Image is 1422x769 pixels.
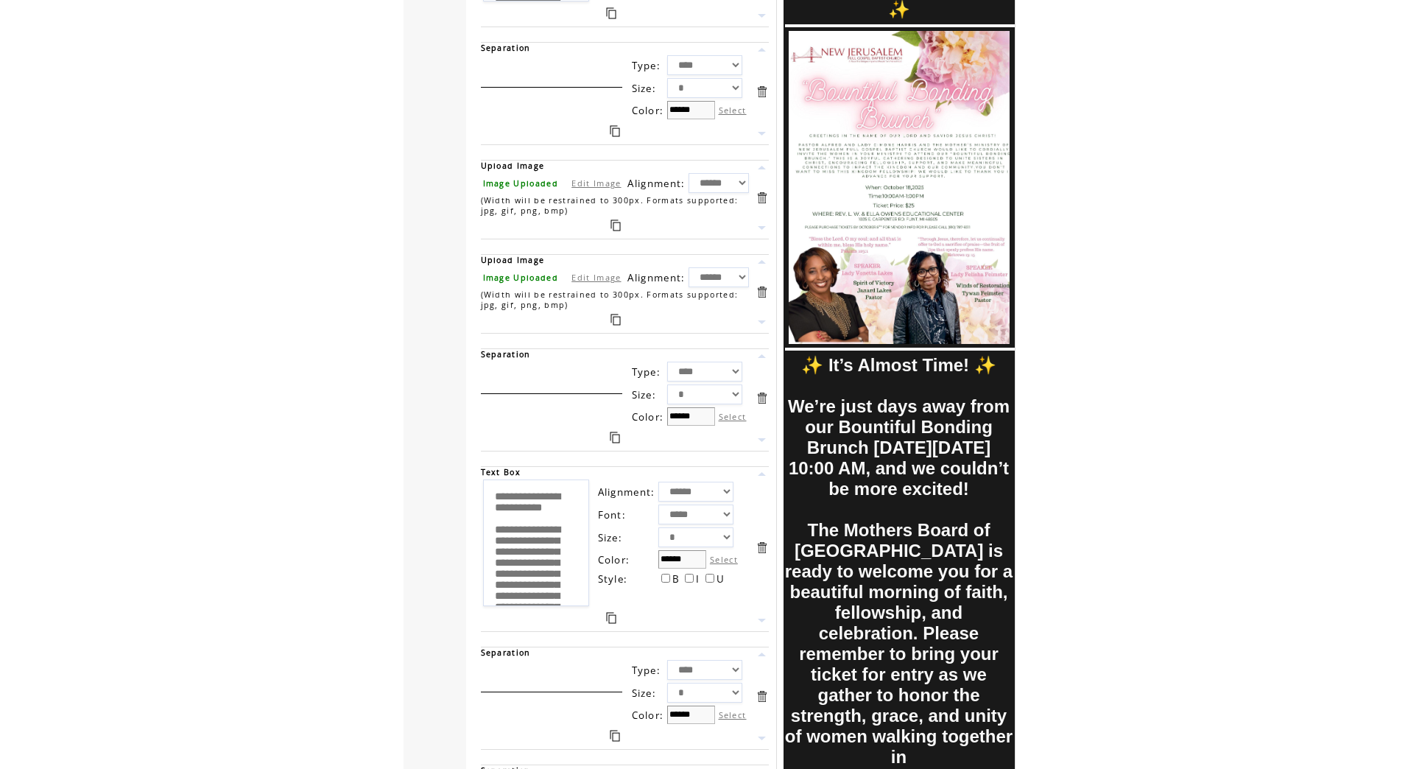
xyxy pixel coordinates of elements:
span: B [672,572,680,586]
a: Duplicate this item [610,125,620,137]
span: (Width will be restrained to 300px. Formats supported: jpg, gif, png, bmp) [481,289,739,310]
a: Move this item up [755,349,769,363]
span: I [696,572,700,586]
span: U [717,572,725,586]
a: Duplicate this item [606,612,616,624]
span: Size: [632,82,657,95]
span: Size: [598,531,623,544]
a: Duplicate this item [606,7,616,19]
span: Alignment: [627,177,685,190]
span: Color: [632,709,664,722]
span: Color: [598,553,630,566]
span: Text Box [481,467,521,477]
img: images [789,31,1010,343]
a: Move this item up [755,255,769,269]
label: Select [710,554,738,565]
a: Move this item down [755,731,769,745]
span: (Width will be restrained to 300px. Formats supported: jpg, gif, png, bmp) [481,195,739,216]
a: Delete this item [755,541,769,555]
span: Separation [481,43,531,53]
span: Image Uploaded [483,178,559,189]
span: Upload Image [481,255,545,265]
a: Delete this item [755,85,769,99]
span: Size: [632,687,657,700]
a: Duplicate this item [610,220,621,231]
span: Separation [481,349,531,359]
a: Move this item down [755,127,769,141]
a: Move this item up [755,43,769,57]
span: Image Uploaded [483,273,559,283]
a: Move this item up [755,467,769,481]
span: Alignment: [627,271,685,284]
span: Separation [481,647,531,658]
a: Delete this item [755,191,769,205]
a: Duplicate this item [610,730,620,742]
a: Duplicate this item [610,314,621,326]
a: Move this item up [755,647,769,661]
span: Alignment: [598,485,655,499]
label: Select [719,411,747,422]
a: Move this item down [755,433,769,447]
a: Duplicate this item [610,432,620,443]
a: Move this item up [755,161,769,175]
span: Type: [632,365,661,379]
a: Move this item down [755,9,769,23]
a: Move this item down [755,221,769,235]
a: Move this item down [755,614,769,628]
span: Size: [632,388,657,401]
a: Delete this item [755,391,769,405]
span: Color: [632,410,664,424]
span: Color: [632,104,664,117]
a: Delete this item [755,285,769,299]
a: Move this item down [755,315,769,329]
span: Font: [598,508,627,522]
span: Upload Image [481,161,545,171]
a: Edit Image [571,178,621,189]
span: Type: [632,664,661,677]
span: Style: [598,572,628,586]
label: Select [719,105,747,116]
a: Edit Image [571,272,621,283]
label: Select [719,709,747,720]
span: Type: [632,59,661,72]
a: Delete this item [755,689,769,703]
